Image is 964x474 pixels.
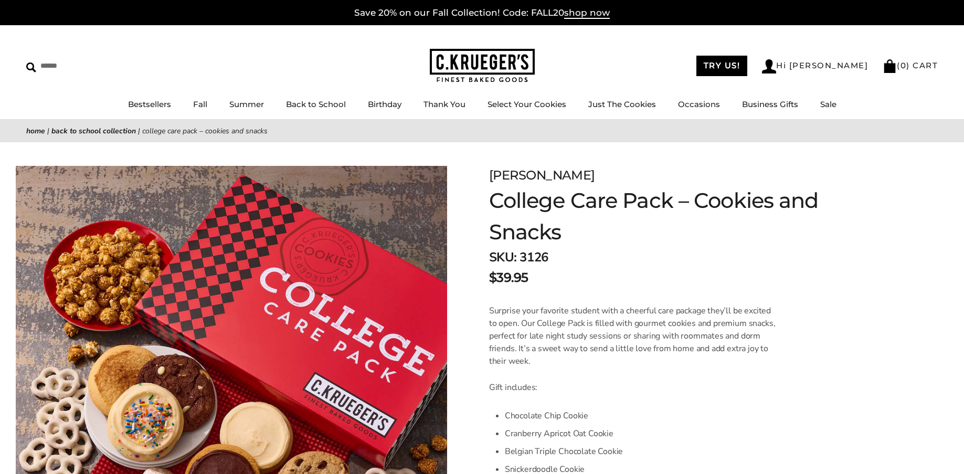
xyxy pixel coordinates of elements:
a: Summer [229,99,264,109]
li: Cranberry Apricot Oat Cookie [505,425,776,443]
span: shop now [564,7,610,19]
img: Account [762,59,776,73]
a: Just The Cookies [588,99,656,109]
span: | [47,126,49,136]
a: Birthday [368,99,401,109]
a: Sale [820,99,836,109]
a: Fall [193,99,207,109]
a: (0) CART [883,60,938,70]
a: Hi [PERSON_NAME] [762,59,868,73]
a: Thank You [423,99,465,109]
a: Back To School Collection [51,126,136,136]
strong: SKU: [489,249,517,266]
nav: breadcrumbs [26,125,938,137]
p: Gift includes: [489,381,776,394]
span: 3126 [520,249,548,266]
li: Chocolate Chip Cookie [505,407,776,425]
span: | [138,126,140,136]
h1: College Care Pack – Cookies and Snacks [489,185,824,248]
span: College Care Pack – Cookies and Snacks [142,126,268,136]
img: C.KRUEGER'S [430,49,535,83]
a: Save 20% on our Fall Collection! Code: FALL20shop now [354,7,610,19]
a: Select Your Cookies [488,99,566,109]
span: 0 [901,60,907,70]
a: TRY US! [696,56,748,76]
p: Surprise your favorite student with a cheerful care package they’ll be excited to open. Our Colle... [489,304,776,367]
span: $39.95 [489,268,528,287]
a: Home [26,126,45,136]
a: Business Gifts [742,99,798,109]
img: Bag [883,59,897,73]
a: Back to School [286,99,346,109]
li: Belgian Triple Chocolate Cookie [505,443,776,460]
input: Search [26,58,151,74]
img: Search [26,62,36,72]
a: Occasions [678,99,720,109]
a: Bestsellers [128,99,171,109]
iframe: Sign Up via Text for Offers [8,434,109,466]
div: [PERSON_NAME] [489,166,824,185]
